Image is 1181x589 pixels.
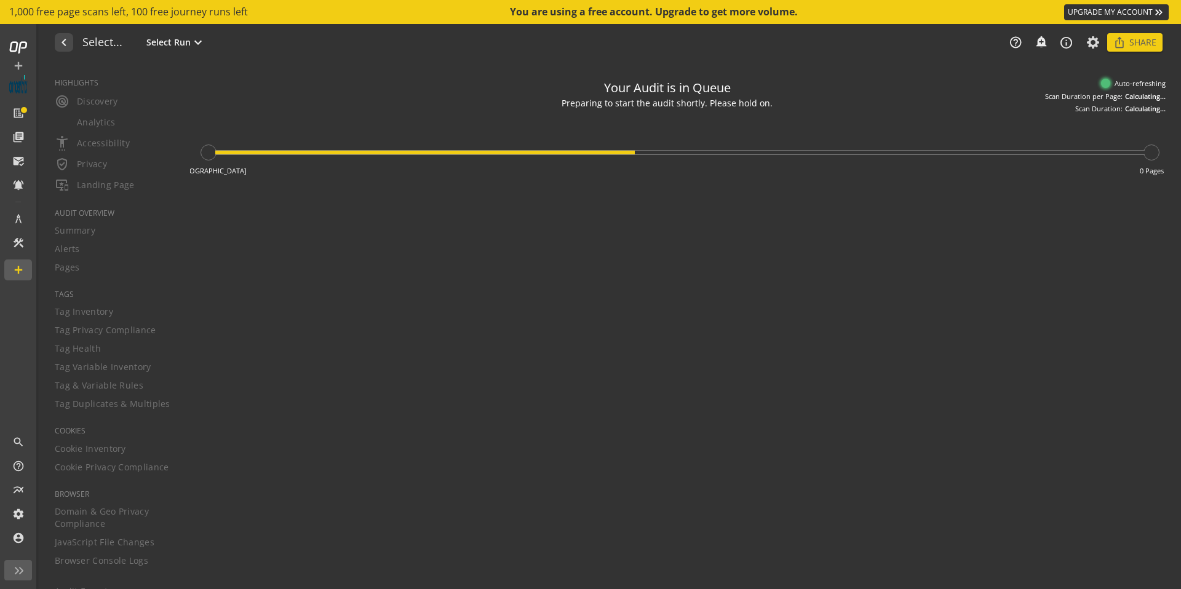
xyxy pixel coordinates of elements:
div: Calculating... [1125,92,1166,101]
div: Preparing to start the audit shortly. Please hold on. [562,97,773,110]
mat-icon: multiline_chart [12,484,25,496]
div: In [GEOGRAPHIC_DATA] [170,166,247,176]
div: You are using a free account. Upgrade to get more volume. [510,5,799,19]
mat-icon: settings [12,508,25,520]
mat-icon: list_alt [12,107,25,119]
div: Scan Duration per Page: [1045,92,1123,101]
mat-icon: info_outline [1059,36,1073,50]
mat-icon: notifications_active [12,179,25,191]
mat-icon: construction [12,237,25,249]
button: Select Run [144,34,208,50]
div: Your Audit is in Queue [604,79,731,97]
span: 1,000 free page scans left, 100 free journey runs left [9,5,248,19]
mat-icon: navigate_before [57,35,70,50]
div: 0 Pages [1140,166,1164,176]
span: Share [1129,31,1156,53]
mat-icon: add [12,264,25,276]
div: Calculating... [1125,104,1166,114]
mat-icon: help_outline [1009,36,1022,49]
mat-icon: account_circle [12,532,25,544]
div: Auto-refreshing [1101,79,1166,89]
mat-icon: search [12,436,25,448]
mat-icon: add [12,60,25,72]
mat-icon: add_alert [1035,35,1047,47]
button: Share [1107,33,1163,52]
h1: Select... [82,36,122,49]
img: Customer Logo [9,75,28,93]
mat-icon: mark_email_read [12,155,25,167]
a: UPGRADE MY ACCOUNT [1064,4,1169,20]
div: Scan Duration: [1075,104,1123,114]
mat-icon: architecture [12,213,25,225]
mat-icon: keyboard_double_arrow_right [1153,6,1165,18]
mat-icon: ios_share [1113,36,1126,49]
mat-icon: expand_more [191,35,205,50]
span: Select Run [146,36,191,49]
mat-icon: library_books [12,131,25,143]
mat-icon: help_outline [12,460,25,472]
